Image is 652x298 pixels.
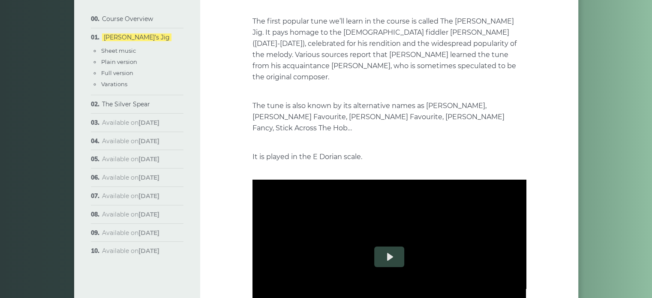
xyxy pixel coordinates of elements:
strong: [DATE] [138,155,159,163]
a: Sheet music [101,47,136,54]
strong: [DATE] [138,211,159,218]
strong: [DATE] [138,192,159,200]
span: Available on [102,192,159,200]
a: The Silver Spear [102,100,150,108]
span: Available on [102,247,159,255]
span: Available on [102,174,159,181]
strong: [DATE] [138,137,159,145]
span: Available on [102,229,159,237]
a: Full version [101,69,133,76]
a: [PERSON_NAME]’s Jig [102,33,171,41]
p: The first popular tune we’ll learn in the course is called The [PERSON_NAME] Jig. It pays homage ... [252,16,526,83]
strong: [DATE] [138,247,159,255]
a: Course Overview [102,15,153,23]
span: Available on [102,155,159,163]
span: Available on [102,119,159,126]
strong: [DATE] [138,119,159,126]
p: The tune is also known by its alternative names as [PERSON_NAME], [PERSON_NAME] Favourite, [PERSO... [252,100,526,134]
strong: [DATE] [138,229,159,237]
p: It is played in the E Dorian scale. [252,151,526,163]
span: Available on [102,137,159,145]
a: Plain version [101,58,137,65]
strong: [DATE] [138,174,159,181]
a: Varations [101,81,127,87]
span: Available on [102,211,159,218]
